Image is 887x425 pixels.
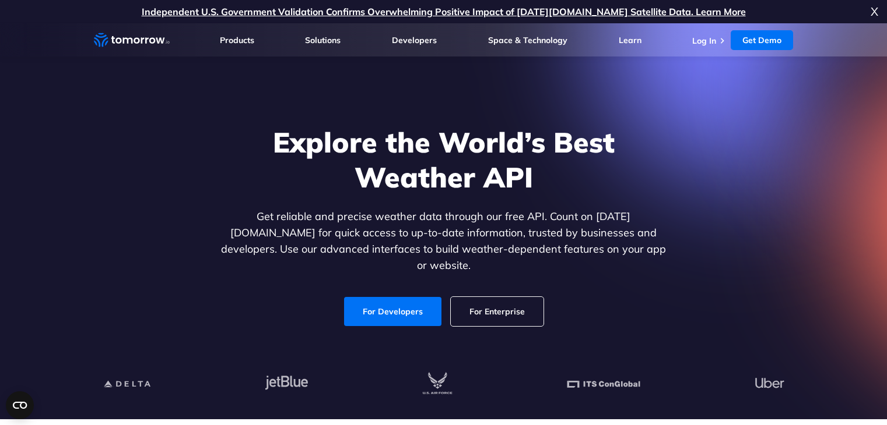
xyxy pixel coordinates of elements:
[94,31,170,49] a: Home link
[6,391,34,419] button: Open CMP widget
[731,30,793,50] a: Get Demo
[619,35,641,45] a: Learn
[220,35,254,45] a: Products
[451,297,544,326] a: For Enterprise
[219,208,669,274] p: Get reliable and precise weather data through our free API. Count on [DATE][DOMAIN_NAME] for quic...
[142,6,746,17] a: Independent U.S. Government Validation Confirms Overwhelming Positive Impact of [DATE][DOMAIN_NAM...
[692,36,716,46] a: Log In
[305,35,341,45] a: Solutions
[219,125,669,194] h1: Explore the World’s Best Weather API
[392,35,437,45] a: Developers
[488,35,567,45] a: Space & Technology
[344,297,441,326] a: For Developers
